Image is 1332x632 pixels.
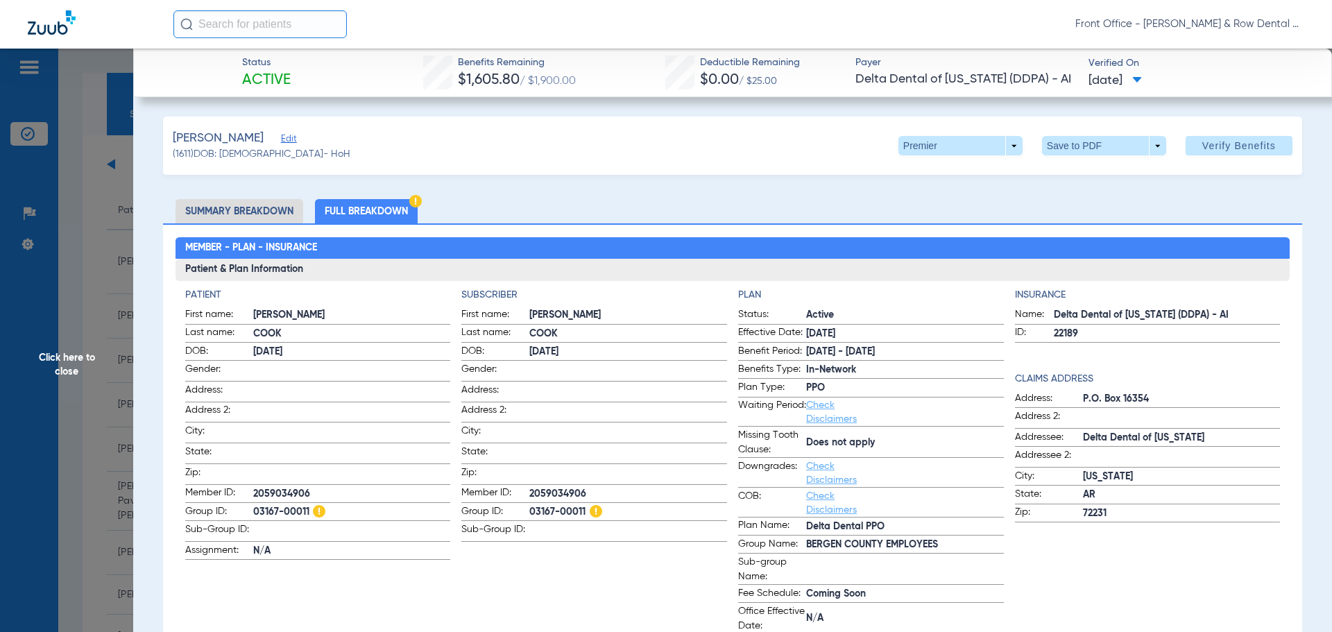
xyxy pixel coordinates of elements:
[738,428,806,457] span: Missing Tooth Clause:
[806,327,1004,341] span: [DATE]
[461,344,529,361] span: DOB:
[738,325,806,342] span: Effective Date:
[1186,136,1292,155] button: Verify Benefits
[253,327,451,341] span: COOK
[176,259,1290,281] h3: Patient & Plan Information
[173,130,264,147] span: [PERSON_NAME]
[28,10,76,35] img: Zuub Logo
[806,363,1004,377] span: In-Network
[1042,136,1166,155] button: Save to PDF
[185,403,253,422] span: Address 2:
[1263,565,1332,632] iframe: Chat Widget
[1015,372,1281,386] h4: Claims Address
[1083,488,1281,502] span: AR
[185,466,253,484] span: Zip:
[1088,56,1310,71] span: Verified On
[738,586,806,603] span: Fee Schedule:
[458,73,520,87] span: $1,605.80
[313,505,325,518] img: Hazard
[1015,505,1083,522] span: Zip:
[520,76,576,87] span: / $1,900.00
[806,520,1004,534] span: Delta Dental PPO
[806,400,857,424] a: Check Disclaimers
[315,199,418,223] li: Full Breakdown
[806,538,1004,552] span: BERGEN COUNTY EMPLOYEES
[253,544,451,558] span: N/A
[461,325,529,342] span: Last name:
[806,611,1004,626] span: N/A
[738,307,806,324] span: Status:
[461,362,529,381] span: Gender:
[461,486,529,502] span: Member ID:
[461,403,529,422] span: Address 2:
[1015,288,1281,302] h4: Insurance
[281,134,293,147] span: Edit
[739,76,777,86] span: / $25.00
[529,327,727,341] span: COOK
[185,383,253,402] span: Address:
[529,487,727,502] span: 2059034906
[806,587,1004,601] span: Coming Soon
[738,288,1004,302] h4: Plan
[253,345,451,359] span: [DATE]
[806,491,857,515] a: Check Disclaimers
[738,362,806,379] span: Benefits Type:
[409,195,422,207] img: Hazard
[738,398,806,426] span: Waiting Period:
[173,147,350,162] span: (1611) DOB: [DEMOGRAPHIC_DATA] - HoH
[855,55,1077,70] span: Payer
[461,288,727,302] h4: Subscriber
[185,486,253,502] span: Member ID:
[461,504,529,521] span: Group ID:
[242,71,291,90] span: Active
[590,505,602,518] img: Hazard
[461,445,529,463] span: State:
[461,522,529,541] span: Sub-Group ID:
[529,345,727,359] span: [DATE]
[461,466,529,484] span: Zip:
[253,308,451,323] span: [PERSON_NAME]
[185,522,253,541] span: Sub-Group ID:
[738,459,806,487] span: Downgrades:
[1083,431,1281,445] span: Delta Dental of [US_STATE]
[738,555,806,584] span: Sub-group Name:
[1054,327,1281,341] span: 22189
[185,307,253,324] span: First name:
[1015,391,1083,408] span: Address:
[1015,469,1083,486] span: City:
[1015,448,1083,467] span: Addressee 2:
[1088,72,1142,89] span: [DATE]
[176,237,1290,259] h2: Member - Plan - Insurance
[461,383,529,402] span: Address:
[855,71,1077,88] span: Delta Dental of [US_STATE] (DDPA) - AI
[529,308,727,323] span: [PERSON_NAME]
[253,487,451,502] span: 2059034906
[461,307,529,324] span: First name:
[806,436,1004,450] span: Does not apply
[806,345,1004,359] span: [DATE] - [DATE]
[180,18,193,31] img: Search Icon
[1015,307,1054,324] span: Name:
[1015,409,1083,428] span: Address 2:
[738,380,806,397] span: Plan Type:
[1083,506,1281,521] span: 72231
[185,288,451,302] h4: Patient
[185,504,253,521] span: Group ID:
[806,461,857,485] a: Check Disclaimers
[1083,392,1281,407] span: P.O. Box 16354
[176,199,303,223] li: Summary Breakdown
[738,518,806,535] span: Plan Name:
[185,325,253,342] span: Last name:
[461,424,529,443] span: City:
[738,537,806,554] span: Group Name:
[806,381,1004,395] span: PPO
[806,308,1004,323] span: Active
[1083,470,1281,484] span: [US_STATE]
[898,136,1023,155] button: Premier
[1202,140,1276,151] span: Verify Benefits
